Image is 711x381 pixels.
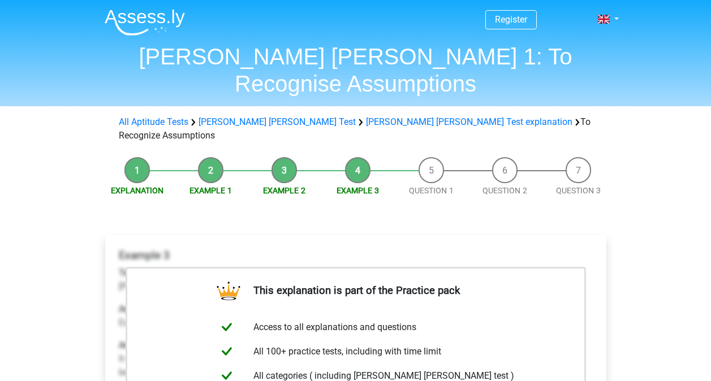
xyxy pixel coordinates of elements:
[556,186,601,195] a: Question 3
[119,302,593,330] p: Eating chips is the main reason [PERSON_NAME] isn't losing weight right now.
[189,186,232,195] a: Example 1
[337,186,379,195] a: Example 3
[409,186,454,195] a: Question 1
[111,186,163,195] a: Explanation
[114,115,597,142] div: To Recognize Assumptions
[119,249,170,262] b: Example 3
[96,43,616,97] h1: [PERSON_NAME] [PERSON_NAME] 1: To Recognise Assumptions
[366,116,572,127] a: [PERSON_NAME] [PERSON_NAME] Test explanation
[119,304,167,314] b: Assumption
[495,14,527,25] a: Register
[105,9,185,36] img: Assessly
[119,340,148,350] b: Answer
[119,116,188,127] a: All Aptitude Tests
[119,266,593,293] p: [PERSON_NAME] should eat less chips to lose weight for the bike race [DATE].
[482,186,527,195] a: Question 2
[119,267,136,278] b: Text
[263,186,305,195] a: Example 2
[199,116,356,127] a: [PERSON_NAME] [PERSON_NAME] Test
